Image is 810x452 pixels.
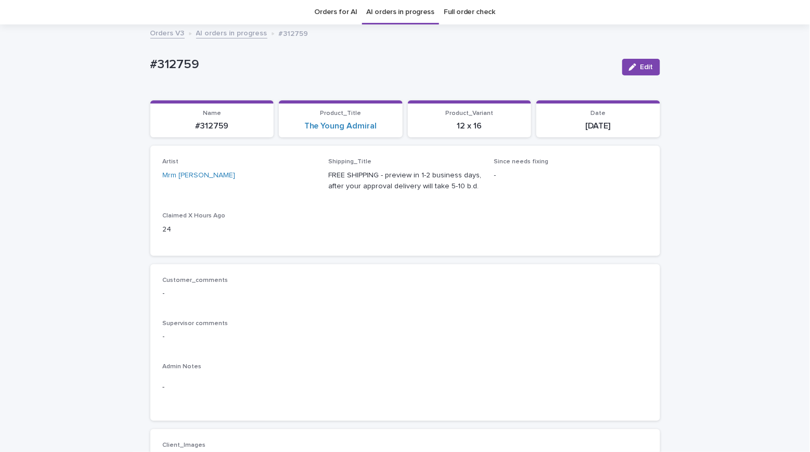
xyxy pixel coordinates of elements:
p: - [163,382,648,393]
span: Admin Notes [163,364,202,370]
p: [DATE] [543,121,654,131]
p: 12 x 16 [414,121,525,131]
a: Mrm [PERSON_NAME] [163,170,236,181]
p: #312759 [150,57,614,72]
p: 24 [163,224,316,235]
span: Customer_comments [163,277,228,283]
p: FREE SHIPPING - preview in 1-2 business days, after your approval delivery will take 5-10 b.d. [328,170,482,192]
span: Shipping_Title [328,159,371,165]
span: Date [590,110,606,117]
span: Since needs fixing [494,159,549,165]
span: Product_Title [320,110,361,117]
span: Artist [163,159,179,165]
p: - [494,170,648,181]
span: Client_Images [163,442,206,448]
span: Edit [640,63,653,71]
p: - [163,331,648,342]
span: Supervisor comments [163,320,228,327]
a: AI orders in progress [196,27,267,38]
p: #312759 [279,27,308,38]
button: Edit [622,59,660,75]
span: Name [203,110,221,117]
a: Orders V3 [150,27,185,38]
span: Claimed X Hours Ago [163,213,226,219]
p: #312759 [157,121,268,131]
p: - [163,288,648,299]
span: Product_Variant [445,110,493,117]
a: The Young Admiral [304,121,377,131]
